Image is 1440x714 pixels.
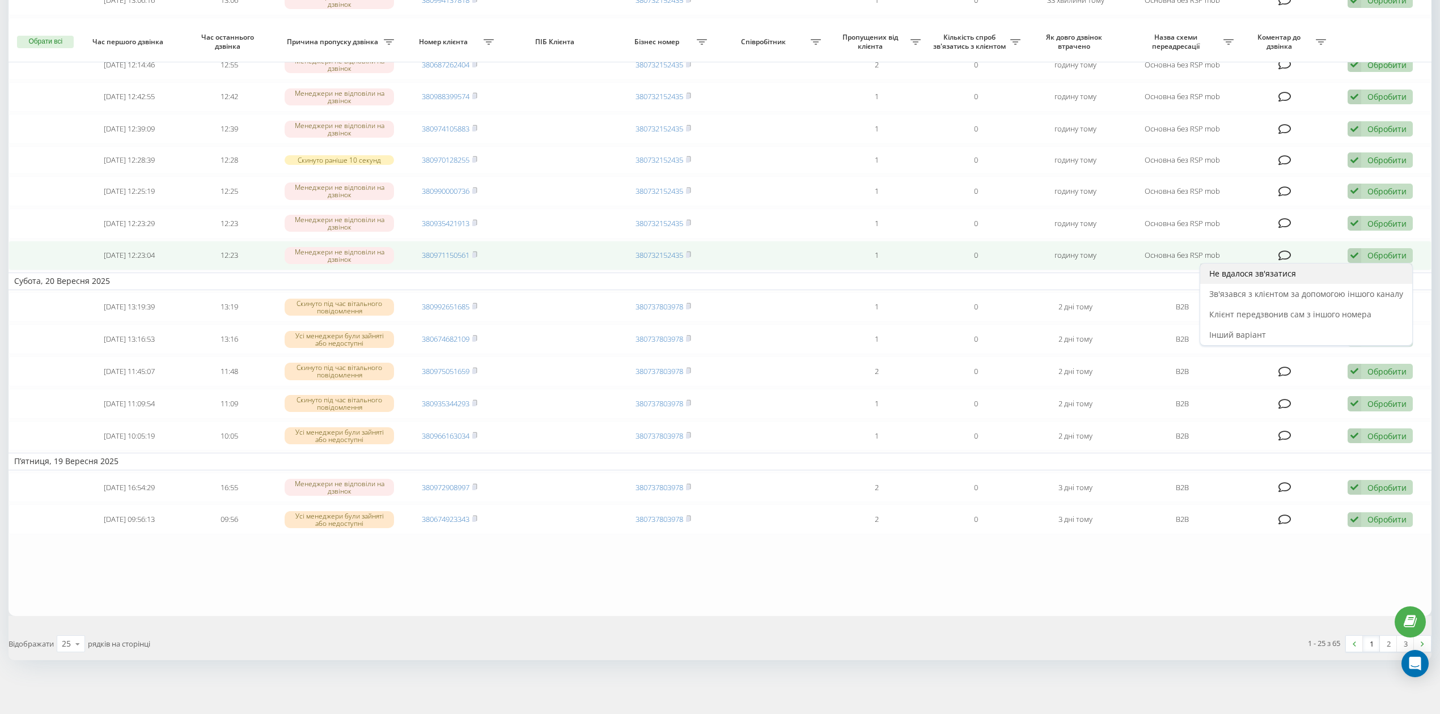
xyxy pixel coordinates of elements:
a: 380737803978 [636,514,683,524]
a: 380737803978 [636,301,683,312]
td: годину тому [1026,176,1126,206]
span: Назва схеми переадресації [1131,33,1223,50]
td: Основна без RSP mob [1125,176,1239,206]
a: 380990000736 [422,186,469,196]
td: 09:56 [179,504,279,534]
td: 12:55 [179,50,279,80]
td: 2 [827,473,926,503]
td: 0 [926,82,1026,112]
span: Бізнес номер [619,37,697,46]
td: 1 [827,82,926,112]
a: 380687262404 [422,59,469,70]
a: 380970128255 [422,155,469,165]
span: ПІБ Клієнта [510,37,603,46]
div: Менеджери не відповіли на дзвінок [285,121,394,138]
td: [DATE] 10:05:19 [80,421,180,451]
td: 2 дні тому [1026,324,1126,354]
div: Менеджери не відповіли на дзвінок [285,215,394,232]
span: Кількість спроб зв'язатись з клієнтом [932,33,1010,50]
span: Пропущених від клієнта [832,33,910,50]
td: 1 [827,114,926,144]
td: В2В [1125,356,1239,386]
td: 0 [926,504,1026,534]
td: 1 [827,18,926,48]
a: 380732152435 [636,218,683,228]
td: 2 [827,356,926,386]
td: 1 [827,241,926,271]
span: Причина пропуску дзвінка [285,37,383,46]
td: 13:05 [179,18,279,48]
td: 1 [827,389,926,419]
td: 13:16 [179,324,279,354]
td: [DATE] 11:45:07 [80,356,180,386]
a: 380974105883 [422,124,469,134]
a: 380737803978 [636,398,683,409]
td: 2 дні тому [1026,356,1126,386]
span: Зв'язався з клієнтом за допомогою іншого каналу [1209,288,1403,299]
td: 1 [827,209,926,239]
span: Відображати [9,639,54,649]
div: 1 - 25 з 65 [1308,637,1340,649]
td: [DATE] 12:39:09 [80,114,180,144]
a: 380732152435 [636,250,683,260]
a: 380737803978 [636,334,683,344]
td: 12:28 [179,146,279,174]
td: годину тому [1026,241,1126,271]
div: Усі менеджери були зайняті або недоступні [285,331,394,348]
td: 12:23 [179,209,279,239]
td: 11:48 [179,356,279,386]
td: Основна без RSP mob [1125,114,1239,144]
td: [DATE] 12:23:29 [80,209,180,239]
a: 1 [1363,636,1380,652]
div: 25 [62,638,71,649]
td: 0 [926,209,1026,239]
td: [DATE] 12:42:55 [80,82,180,112]
div: Обробити [1367,482,1407,493]
td: [DATE] 12:25:19 [80,176,180,206]
div: Обробити [1367,250,1407,261]
div: Менеджери не відповіли на дзвінок [285,247,394,264]
td: 12:39 [179,114,279,144]
div: Обробити [1367,398,1407,409]
a: 380992651685 [422,301,469,312]
a: 380972908997 [422,482,469,492]
span: Клієнт передзвонив сам з іншого номера [1209,309,1371,320]
span: Інший варіант [1209,329,1266,340]
td: 1 [827,421,926,451]
td: 0 [926,421,1026,451]
td: [DATE] 11:09:54 [80,389,180,419]
a: 380674682109 [422,334,469,344]
td: 12:23 [179,241,279,271]
a: 380737803978 [636,366,683,376]
td: 0 [926,176,1026,206]
td: 1 [827,176,926,206]
div: Обробити [1367,218,1407,229]
td: 0 [926,324,1026,354]
div: Обробити [1367,186,1407,197]
td: П’ятниця, 19 Вересня 2025 [9,453,1431,470]
td: [DATE] 13:05:18 [80,18,180,48]
span: Номер клієнта [405,37,484,46]
td: годину тому [1026,114,1126,144]
span: Співробітник [718,37,811,46]
a: 3 [1397,636,1414,652]
td: [DATE] 12:14:46 [80,50,180,80]
div: Менеджери не відповіли на дзвінок [285,88,394,105]
span: рядків на сторінці [88,639,150,649]
td: 0 [926,114,1026,144]
td: В2В [1125,473,1239,503]
div: Обробити [1367,124,1407,134]
td: 1 [827,292,926,322]
td: 0 [926,18,1026,48]
td: 0 [926,50,1026,80]
div: Обробити [1367,91,1407,102]
td: [DATE] 16:54:29 [80,473,180,503]
div: Обробити [1367,155,1407,165]
a: 380737803978 [636,482,683,492]
td: годину тому [1026,82,1126,112]
a: 380732152435 [636,155,683,165]
td: 0 [926,241,1026,271]
td: 2 [827,50,926,80]
div: Обробити [1367,59,1407,70]
td: 11:09 [179,389,279,419]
